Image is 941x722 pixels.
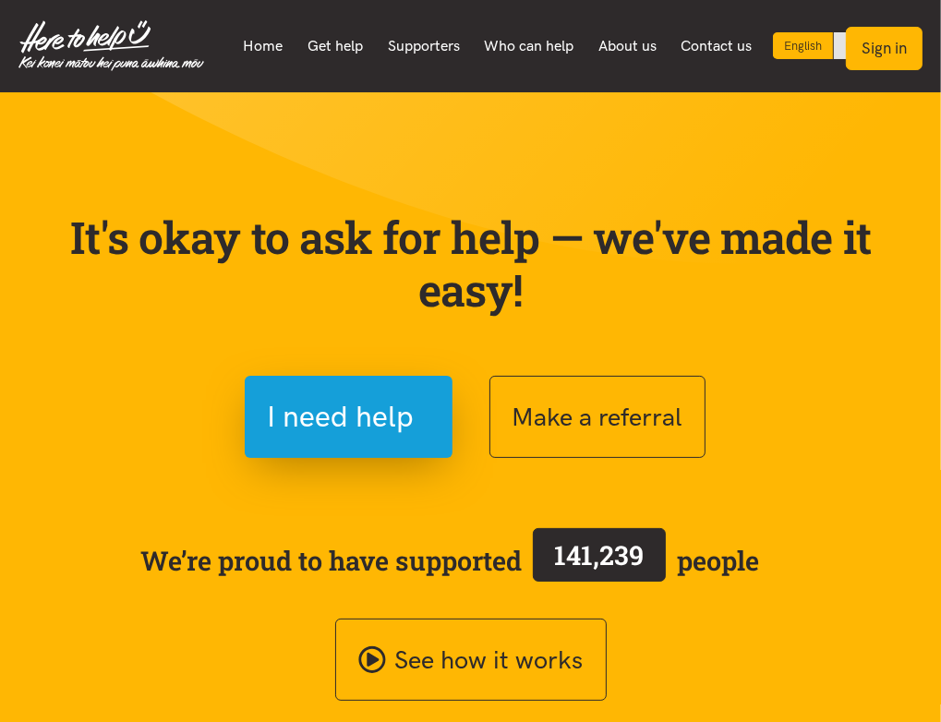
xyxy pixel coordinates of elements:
a: Contact us [669,27,765,66]
a: Who can help [472,27,586,66]
img: Home [18,20,204,71]
div: Current language [773,32,834,59]
button: I need help [245,376,452,458]
a: About us [585,27,669,66]
a: Supporters [375,27,472,66]
div: Language toggle [773,32,887,59]
button: Make a referral [489,376,706,458]
p: It's okay to ask for help — we've made it easy! [46,211,896,317]
a: 141,239 [522,524,677,596]
span: I need help [268,393,415,440]
a: Get help [296,27,376,66]
span: 141,239 [555,537,645,572]
a: Switch to Te Reo Māori [834,32,887,59]
button: Sign in [846,27,923,70]
a: See how it works [335,619,607,701]
span: We’re proud to have supported people [140,524,759,596]
a: Home [231,27,296,66]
